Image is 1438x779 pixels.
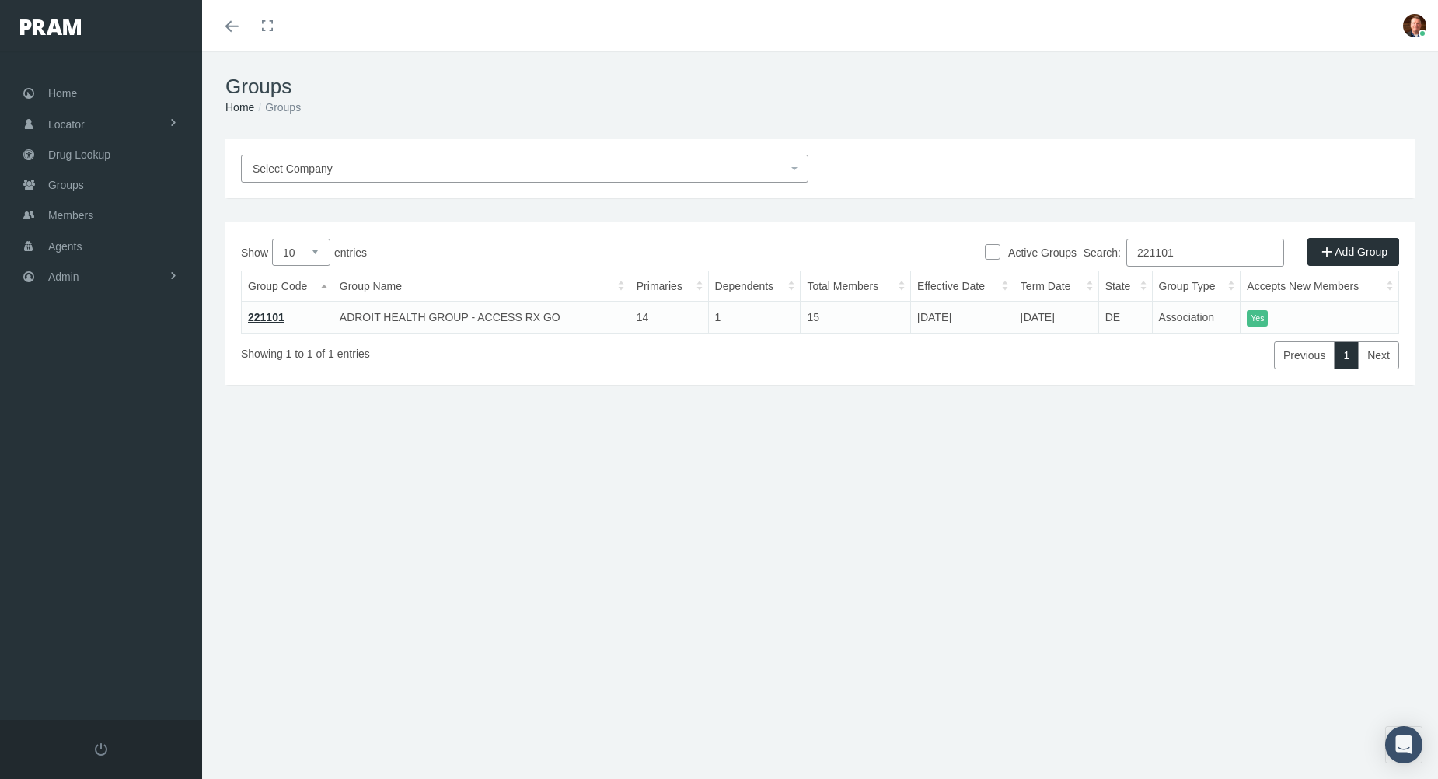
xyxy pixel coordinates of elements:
[225,75,1415,99] h1: Groups
[1098,271,1152,302] th: State: activate to sort column ascending
[801,271,911,302] th: Total Members: activate to sort column ascending
[1000,244,1077,261] label: Active Groups
[253,162,333,175] span: Select Company
[48,110,85,139] span: Locator
[801,302,911,333] td: 15
[1307,238,1399,266] a: Add Group
[1152,302,1241,333] td: Association
[911,302,1014,333] td: [DATE]
[48,262,79,292] span: Admin
[1014,271,1098,302] th: Term Date: activate to sort column ascending
[225,101,254,114] a: Home
[1358,341,1399,369] a: Next
[1334,341,1359,369] a: 1
[708,271,801,302] th: Dependents: activate to sort column ascending
[1274,341,1335,369] a: Previous
[241,239,820,266] label: Show entries
[333,271,630,302] th: Group Name: activate to sort column ascending
[48,232,82,261] span: Agents
[48,170,84,200] span: Groups
[708,302,801,333] td: 1
[248,311,284,323] a: 221101
[48,201,93,230] span: Members
[48,140,110,169] span: Drug Lookup
[630,302,708,333] td: 14
[1014,302,1098,333] td: [DATE]
[254,99,301,116] li: Groups
[911,271,1014,302] th: Effective Date: activate to sort column ascending
[333,302,630,333] td: ADROIT HEALTH GROUP - ACCESS RX GO
[242,271,333,302] th: Group Code: activate to sort column descending
[1098,302,1152,333] td: DE
[1247,310,1268,327] itemstyle: Yes
[1126,239,1284,267] input: Search:
[272,239,330,266] select: Showentries
[1152,271,1241,302] th: Group Type: activate to sort column ascending
[48,79,77,108] span: Home
[1241,271,1399,302] th: Accepts New Members: activate to sort column ascending
[1385,726,1422,763] div: Open Intercom Messenger
[1084,239,1284,267] label: Search:
[630,271,708,302] th: Primaries: activate to sort column ascending
[20,19,81,35] img: PRAM_20_x_78.png
[1403,14,1426,37] img: S_Profile_Picture_684.jpg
